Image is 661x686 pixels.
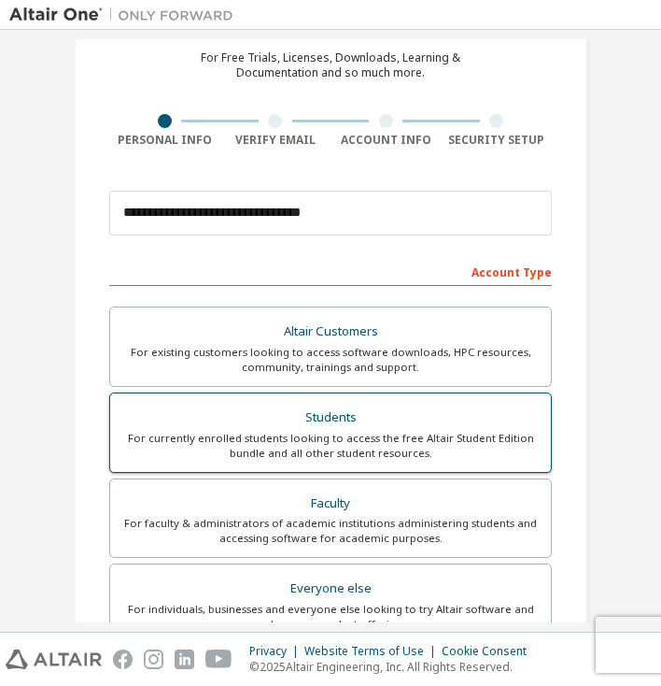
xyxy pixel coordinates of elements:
[121,405,540,431] div: Students
[442,133,553,148] div: Security Setup
[201,50,460,80] div: For Free Trials, Licenses, Downloads, Learning & Documentation and so much more.
[121,491,540,517] div: Faculty
[6,650,102,669] img: altair_logo.svg
[144,650,163,669] img: instagram.svg
[205,650,232,669] img: youtube.svg
[109,256,552,286] div: Account Type
[442,644,538,659] div: Cookie Consent
[330,133,442,148] div: Account Info
[109,133,220,148] div: Personal Info
[121,319,540,345] div: Altair Customers
[175,650,194,669] img: linkedin.svg
[249,659,538,675] p: © 2025 Altair Engineering, Inc. All Rights Reserved.
[121,602,540,632] div: For individuals, businesses and everyone else looking to try Altair software and explore our prod...
[121,345,540,375] div: For existing customers looking to access software downloads, HPC resources, community, trainings ...
[9,6,243,24] img: Altair One
[304,644,442,659] div: Website Terms of Use
[220,133,331,148] div: Verify Email
[121,576,540,602] div: Everyone else
[180,17,482,39] div: Create an Altair One Account
[113,650,133,669] img: facebook.svg
[121,431,540,461] div: For currently enrolled students looking to access the free Altair Student Edition bundle and all ...
[249,644,304,659] div: Privacy
[121,516,540,546] div: For faculty & administrators of academic institutions administering students and accessing softwa...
